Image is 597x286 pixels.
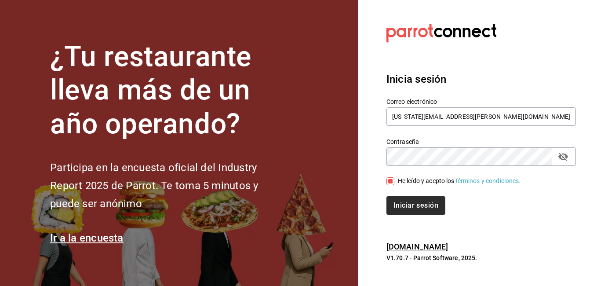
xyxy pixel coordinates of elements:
div: He leído y acepto los [398,176,521,186]
button: passwordField [556,149,571,164]
h1: ¿Tu restaurante lleva más de un año operando? [50,40,288,141]
a: [DOMAIN_NAME] [386,242,448,251]
h2: Participa en la encuesta oficial del Industry Report 2025 de Parrot. Te toma 5 minutos y puede se... [50,159,288,213]
label: Correo electrónico [386,98,576,104]
h3: Inicia sesión [386,71,576,87]
label: Contraseña [386,138,576,144]
input: Ingresa tu correo electrónico [386,107,576,126]
a: Ir a la encuesta [50,232,124,244]
p: V1.70.7 - Parrot Software, 2025. [386,253,576,262]
button: Iniciar sesión [386,196,445,215]
a: Términos y condiciones. [455,177,521,184]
